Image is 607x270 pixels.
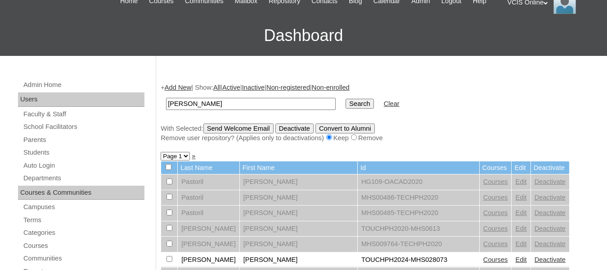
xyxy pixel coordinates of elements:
a: Deactivate [535,194,566,201]
td: [PERSON_NAME] [240,190,357,206]
a: Students [22,147,144,158]
td: [PERSON_NAME] [240,252,357,268]
input: Search [346,99,373,109]
a: Deactivate [535,225,566,232]
a: Courses [483,240,508,247]
div: Remove user repository? (Applies only to deactivations) Keep Remove [161,133,598,143]
td: Deactivate [531,161,569,174]
a: Deactivate [535,256,566,263]
a: Admin Home [22,79,144,91]
a: Courses [483,178,508,185]
a: Edit [515,240,526,247]
a: Deactivate [535,240,566,247]
a: School Facilitators [22,121,144,133]
td: Edit [512,161,530,174]
div: Courses & Communities [18,186,144,200]
td: HG109-OACAD2020 [358,174,479,190]
td: MHS009764-TECHPH2020 [358,237,479,252]
td: MHS00485-TECHPH2020 [358,206,479,221]
a: Edit [515,256,526,263]
a: Inactive [242,84,265,91]
a: Deactivate [535,209,566,216]
input: Send Welcome Email [203,124,274,133]
td: Pastoril [178,190,239,206]
a: All [213,84,220,91]
td: [PERSON_NAME] [240,237,357,252]
a: Non-registered [266,84,310,91]
a: Edit [515,209,526,216]
a: Communities [22,253,144,264]
div: With Selected: [161,124,598,143]
td: [PERSON_NAME] [178,237,239,252]
a: Campuses [22,201,144,213]
a: Faculty & Staff [22,109,144,120]
a: Courses [483,209,508,216]
td: Id [358,161,479,174]
a: Edit [515,194,526,201]
td: [PERSON_NAME] [240,221,357,237]
a: Active [222,84,240,91]
a: Terms [22,215,144,226]
td: Courses [480,161,512,174]
a: Non-enrolled [312,84,350,91]
td: TOUCHPH2024-MHS028073 [358,252,479,268]
a: Edit [515,178,526,185]
a: Courses [22,240,144,252]
a: Deactivate [535,178,566,185]
a: Courses [483,194,508,201]
input: Search [166,98,336,110]
input: Deactivate [275,124,314,133]
td: [PERSON_NAME] [240,206,357,221]
a: Clear [384,100,400,107]
div: Users [18,92,144,107]
div: + | Show: | | | | [161,83,598,142]
a: Parents [22,134,144,146]
a: Categories [22,227,144,238]
a: Courses [483,256,508,263]
td: Last Name [178,161,239,174]
td: Pastoril [178,174,239,190]
td: MHS00486-TECHPH2020 [358,190,479,206]
td: [PERSON_NAME] [240,174,357,190]
td: [PERSON_NAME] [178,252,239,268]
td: Pastoril [178,206,239,221]
td: [PERSON_NAME] [178,221,239,237]
a: Add New [165,84,191,91]
a: » [192,152,195,160]
td: TOUCHPH2020-MHS0613 [358,221,479,237]
td: First Name [240,161,357,174]
a: Courses [483,225,508,232]
input: Convert to Alumni [315,124,375,133]
a: Edit [515,225,526,232]
a: Auto Login [22,160,144,171]
h3: Dashboard [4,15,603,56]
a: Departments [22,173,144,184]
